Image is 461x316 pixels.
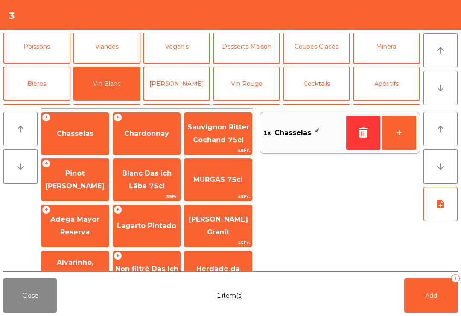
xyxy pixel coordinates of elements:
button: arrow_upward [423,33,458,67]
span: + [42,113,50,122]
button: Vegan's [143,29,210,64]
span: Blanc Das ich Läbe 75cl [122,169,172,190]
span: + [42,205,50,214]
button: arrow_downward [3,149,38,184]
button: Close [3,278,57,313]
button: Cocktails [283,67,350,101]
button: Add1 [404,278,458,313]
button: Viandes [73,29,140,64]
button: Menu évènement [73,104,140,138]
span: Adega Mayor Reserva [50,215,99,236]
i: arrow_upward [15,124,26,134]
span: + [42,159,50,168]
i: note_add [435,199,446,209]
button: Cadeaux [213,104,280,138]
span: 45Fr. [184,239,252,247]
button: Poissons [3,29,70,64]
span: Lagarto Pintado [117,222,176,230]
button: Desserts Maison [213,29,280,64]
span: 1 [217,291,221,300]
button: Vin Rouge [213,67,280,101]
button: note_add [423,187,458,221]
button: Coupes Glacés [283,29,350,64]
span: + [114,252,122,260]
button: SALADES [353,104,420,138]
i: arrow_downward [15,161,26,172]
span: 48Fr. [184,146,252,155]
span: Add [425,292,437,299]
span: Alvarinho, Varanda do Conde [54,258,96,293]
span: 1x [263,126,271,139]
span: Chardonnay [124,129,169,138]
span: Chasselas [57,129,93,138]
span: Sauvignon Ritter Cochand 75cl [187,123,249,144]
button: arrow_upward [423,112,458,146]
span: + [114,113,122,122]
button: Apéritifs [353,67,420,101]
button: arrow_downward [423,71,458,105]
span: [PERSON_NAME] Granit [189,215,248,236]
button: Bières [3,67,70,101]
div: 1 [451,274,460,283]
i: arrow_downward [435,83,446,93]
button: Vin Blanc [73,67,140,101]
i: arrow_upward [435,45,446,56]
i: arrow_upward [435,124,446,134]
button: Digestifs [3,104,70,138]
button: Mineral [353,29,420,64]
span: + [114,205,122,214]
span: Non filtré Das Ich Läbe [115,265,178,286]
span: MURGAS 75cl [193,176,243,184]
button: [PERSON_NAME] [143,67,210,101]
span: Pinot [PERSON_NAME] [45,169,105,190]
button: + [382,116,416,150]
button: Huîtres [143,104,210,138]
span: 45Fr. [184,193,252,201]
i: arrow_downward [435,161,446,172]
button: gobelet emporter [283,104,350,138]
span: 39Fr. [113,193,181,201]
span: Herdade da Amada [196,265,240,286]
h4: 3 [9,9,15,22]
span: item(s) [222,291,243,300]
button: arrow_upward [3,112,38,146]
button: arrow_downward [423,149,458,184]
span: Chasselas [274,126,311,139]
